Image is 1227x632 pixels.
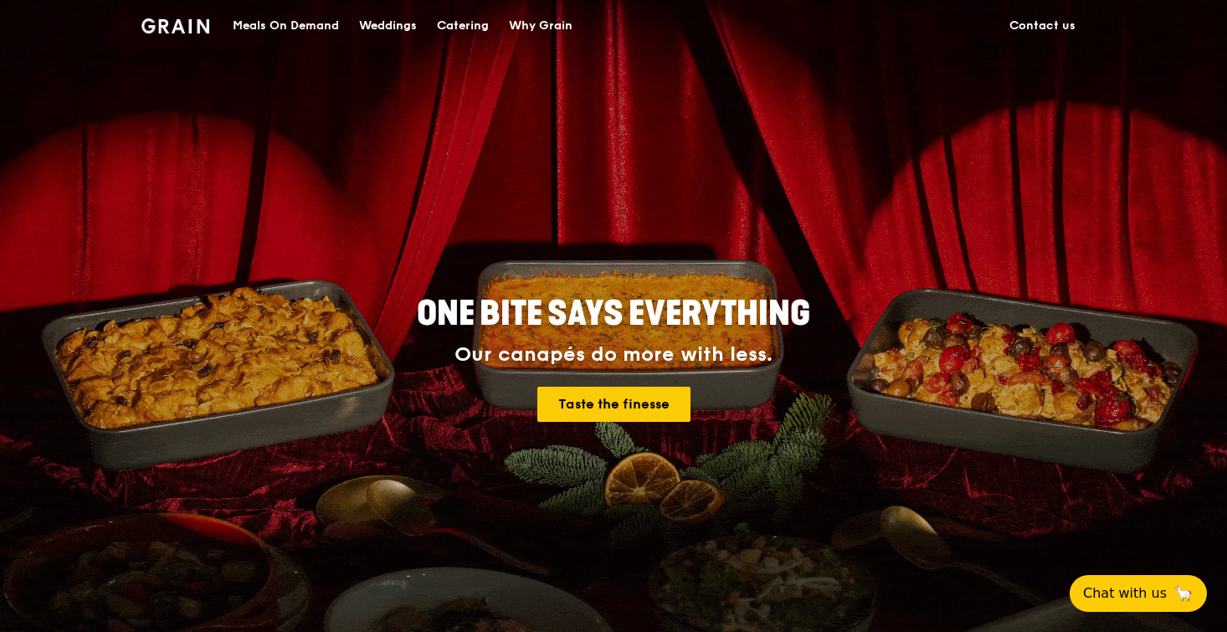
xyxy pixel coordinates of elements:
a: Weddings [349,1,427,51]
span: ONE BITE SAYS EVERYTHING [417,294,810,334]
a: Catering [427,1,499,51]
div: Catering [437,1,489,51]
div: Meals On Demand [233,1,339,51]
img: Grain [141,18,209,33]
div: Our canapés do more with less. [312,343,915,367]
a: Why Grain [499,1,583,51]
button: Chat with us🦙 [1070,575,1207,612]
a: Taste the finesse [537,387,691,422]
div: Weddings [359,1,417,51]
div: Why Grain [509,1,572,51]
span: Chat with us [1083,583,1167,604]
span: 🦙 [1173,583,1194,604]
a: Contact us [999,1,1086,51]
